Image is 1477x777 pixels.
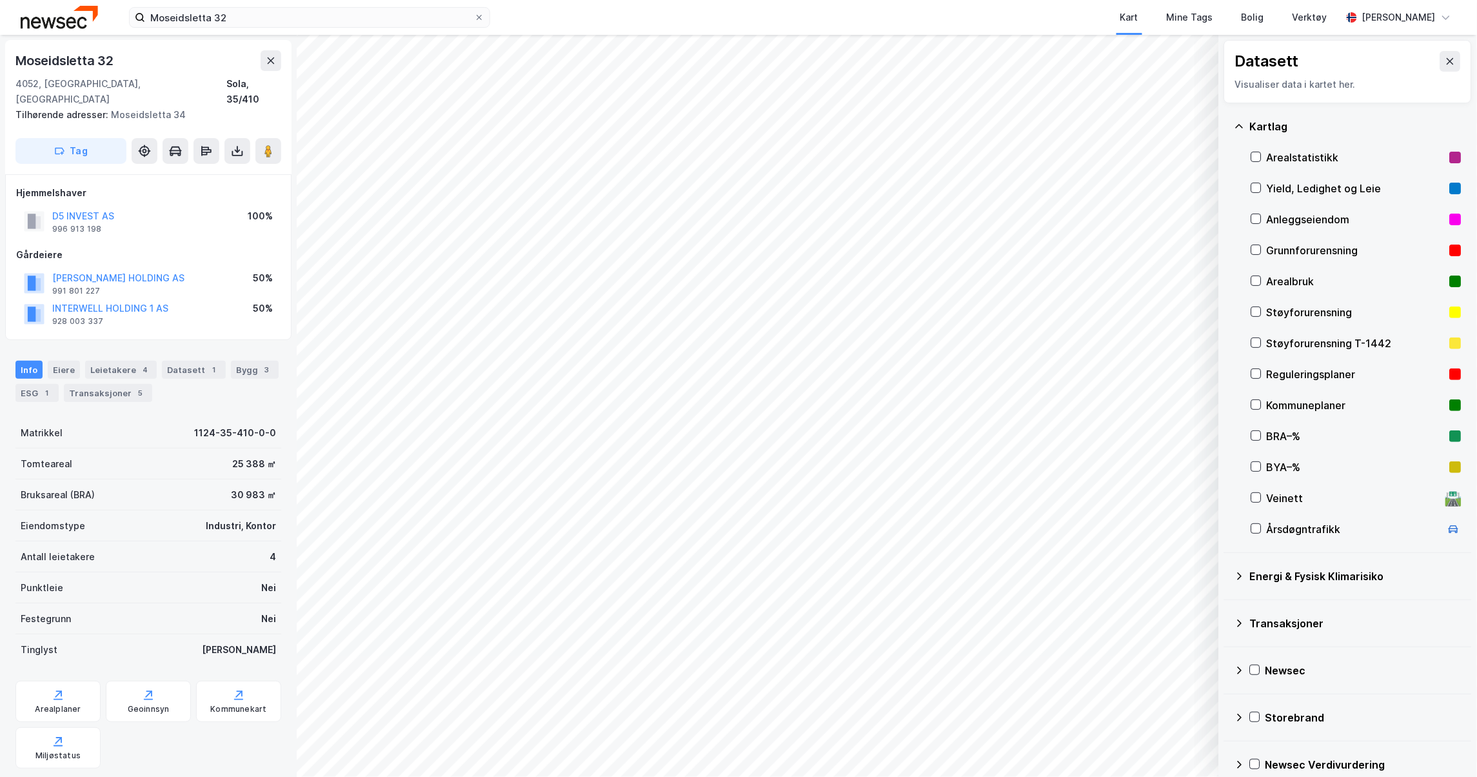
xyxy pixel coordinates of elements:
[1242,10,1264,25] div: Bolig
[1267,429,1445,444] div: BRA–%
[1267,367,1445,382] div: Reguleringsplaner
[231,487,276,503] div: 30 983 ㎡
[15,384,59,402] div: ESG
[253,270,273,286] div: 50%
[270,549,276,565] div: 4
[134,387,147,399] div: 5
[15,76,226,107] div: 4052, [GEOGRAPHIC_DATA], [GEOGRAPHIC_DATA]
[1265,710,1462,725] div: Storebrand
[139,363,152,376] div: 4
[21,6,98,28] img: newsec-logo.f6e21ccffca1b3a03d2d.png
[15,361,43,379] div: Info
[21,642,57,658] div: Tinglyst
[208,363,221,376] div: 1
[1413,715,1477,777] div: Kontrollprogram for chat
[1250,119,1462,134] div: Kartlag
[162,361,226,379] div: Datasett
[128,704,170,714] div: Geoinnsyn
[21,580,63,596] div: Punktleie
[1413,715,1477,777] iframe: Chat Widget
[1265,663,1462,678] div: Newsec
[15,138,126,164] button: Tag
[194,425,276,441] div: 1124-35-410-0-0
[210,704,266,714] div: Kommunekart
[1293,10,1327,25] div: Verktøy
[1250,569,1462,584] div: Energi & Fysisk Klimarisiko
[1250,616,1462,631] div: Transaksjoner
[21,518,85,534] div: Eiendomstype
[1265,757,1462,772] div: Newsec Verdivurdering
[1267,336,1445,351] div: Støyforurensning T-1442
[21,425,63,441] div: Matrikkel
[206,518,276,534] div: Industri, Kontor
[1267,243,1445,258] div: Grunnforurensning
[35,751,81,761] div: Miljøstatus
[248,208,273,224] div: 100%
[202,642,276,658] div: [PERSON_NAME]
[85,361,157,379] div: Leietakere
[16,247,281,263] div: Gårdeiere
[261,611,276,627] div: Nei
[1267,459,1445,475] div: BYA–%
[1267,398,1445,413] div: Kommuneplaner
[231,361,279,379] div: Bygg
[48,361,80,379] div: Eiere
[64,384,152,402] div: Transaksjoner
[1362,10,1436,25] div: [PERSON_NAME]
[226,76,281,107] div: Sola, 35/410
[52,224,101,234] div: 996 913 198
[1235,77,1461,92] div: Visualiser data i kartet her.
[52,316,103,327] div: 928 003 337
[1267,274,1445,289] div: Arealbruk
[1267,490,1441,506] div: Veinett
[15,50,116,71] div: Moseidsletta 32
[1167,10,1213,25] div: Mine Tags
[145,8,474,27] input: Søk på adresse, matrikkel, gårdeiere, leietakere eller personer
[1267,521,1441,537] div: Årsdøgntrafikk
[1267,150,1445,165] div: Arealstatistikk
[35,704,81,714] div: Arealplaner
[15,109,111,120] span: Tilhørende adresser:
[1235,51,1299,72] div: Datasett
[1120,10,1138,25] div: Kart
[1267,181,1445,196] div: Yield, Ledighet og Leie
[21,611,71,627] div: Festegrunn
[1267,212,1445,227] div: Anleggseiendom
[15,107,271,123] div: Moseidsletta 34
[261,580,276,596] div: Nei
[21,487,95,503] div: Bruksareal (BRA)
[1445,490,1463,507] div: 🛣️
[21,549,95,565] div: Antall leietakere
[41,387,54,399] div: 1
[232,456,276,472] div: 25 388 ㎡
[253,301,273,316] div: 50%
[21,456,72,472] div: Tomteareal
[52,286,100,296] div: 991 801 227
[261,363,273,376] div: 3
[1267,305,1445,320] div: Støyforurensning
[16,185,281,201] div: Hjemmelshaver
